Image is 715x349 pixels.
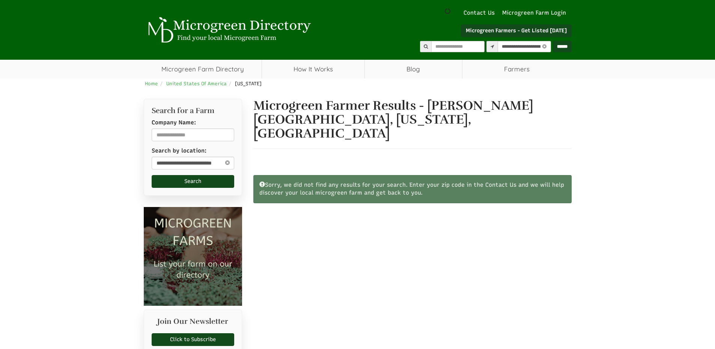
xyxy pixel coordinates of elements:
a: Microgreen Farmers - Get Listed [DATE] [461,24,572,37]
a: Blog [365,60,462,79]
label: Search by location: [152,147,206,155]
a: Contact Us [460,9,498,17]
button: Search [152,175,235,188]
img: Microgreen Farms list your microgreen farm today [144,207,242,306]
h2: Search for a Farm [152,107,235,115]
a: United States Of America [166,81,227,86]
div: Sorry, we did not find any results for your search. Enter your zip code in the Contact Us and we ... [253,175,572,203]
span: [US_STATE] [235,81,262,86]
a: How It Works [262,60,364,79]
h1: Microgreen Farmer Results - [PERSON_NAME][GEOGRAPHIC_DATA], [US_STATE], [GEOGRAPHIC_DATA] [253,99,572,141]
a: Microgreen Farm Directory [144,60,262,79]
a: Click to Subscribe [152,333,235,346]
img: Microgreen Directory [144,17,313,43]
h2: Join Our Newsletter [152,317,235,329]
a: Home [145,81,158,86]
span: Farmers [462,60,572,79]
label: Company Name: [152,119,196,127]
a: Microgreen Farm Login [502,9,570,17]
